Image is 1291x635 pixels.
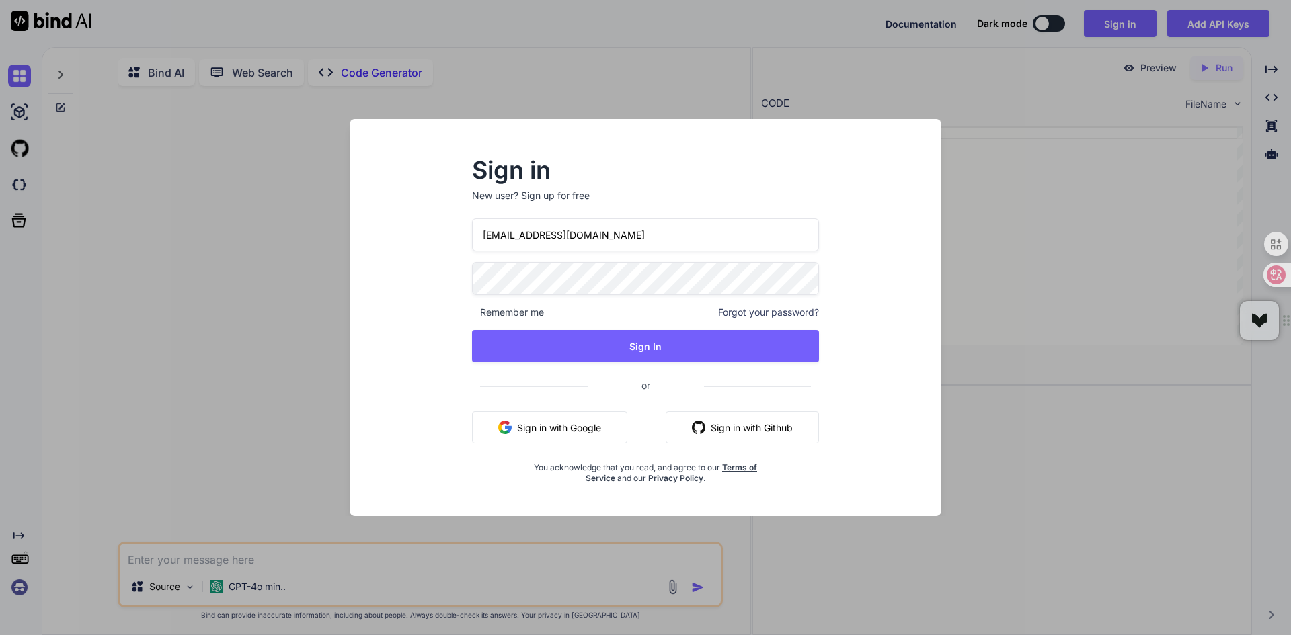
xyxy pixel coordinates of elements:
[472,306,544,319] span: Remember me
[472,159,819,181] h2: Sign in
[530,454,761,484] div: You acknowledge that you read, and agree to our and our
[666,411,819,443] button: Sign in with Github
[472,411,627,443] button: Sign in with Google
[648,473,706,483] a: Privacy Policy.
[586,462,758,483] a: Terms of Service
[588,369,704,402] span: or
[472,330,819,362] button: Sign In
[692,421,705,434] img: github
[472,189,819,218] p: New user?
[718,306,819,319] span: Forgot your password?
[498,421,512,434] img: google
[472,218,819,251] input: Login or Email
[521,189,590,202] div: Sign up for free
